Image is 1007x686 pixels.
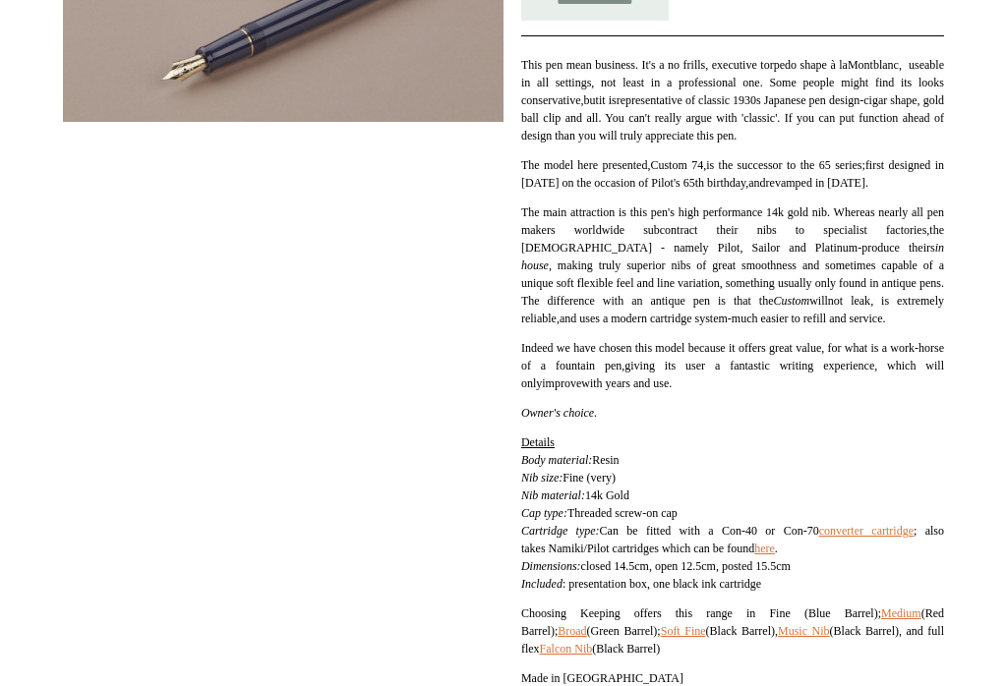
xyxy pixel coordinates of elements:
span: The main attraction is this pen's high performance 14k gold nib. Whereas nearly all pen makers wo... [521,205,944,237]
i: Custom [774,294,810,308]
span: f great smoothness and sometimes capable of a unique soft flexible feel and line variation, somet... [521,258,944,308]
p: Choosing Keeping offers this range in Fine (Blue Barrel); (Red Barrel); (Green Barrel); (Black Ba... [521,604,944,657]
a: here [754,542,775,555]
a: Soft Fine [661,624,706,638]
em: Included [521,577,563,591]
span: revamped in [DATE]. [766,176,868,190]
a: converter cartridge [819,524,914,538]
i: Cartridge type: [521,524,600,538]
span: s, [922,223,930,237]
span: Details [521,435,555,449]
span: and uses a modern cartridge system [560,312,728,325]
span: Montblanc [848,58,899,72]
span: ; [862,158,865,172]
span: much easier to refill and service. [732,312,886,325]
span: , useable in all settings, not least in a professional one. Some people might find its looks cons... [521,58,944,107]
p: Resin [521,433,944,593]
span: , [581,93,584,107]
i: Body material: [521,453,592,467]
span: Can be fitted with a Con-40 or Con-70 ; also takes Namiki/Pilot cartridges which can be found . [521,524,944,555]
a: Broad [558,624,586,638]
span: - [858,241,861,255]
span: with years and use. [581,376,672,390]
span: giving its user a fantastic writing experience, which will only [521,359,944,390]
span: cigar shape, gold ball clip and all. You can't really argue with 'classic'. If you can put functi... [521,93,944,143]
span: but [584,93,599,107]
span: , [703,158,706,172]
span: - [859,93,863,107]
span: and [748,176,765,190]
i: Nib size: [521,471,563,485]
span: closed 14.5cm, open 12.5cm, posted 15.5cm : presentation box, one black ink cartridge [521,559,791,591]
span: Threaded screw-on cap [521,506,681,520]
a: Music Nib [778,624,830,638]
span: is the successor to the 65 series [706,158,861,172]
span: bs o [681,258,703,272]
span: it is [599,93,617,107]
span: - [728,312,732,325]
i: Owner's choice. [521,406,597,420]
span: Fine (very) [521,471,616,485]
span: Custom 74 [650,158,703,172]
span: Indeed we have chosen this model because it offers great value, for what is a work-horse of a fou... [521,341,944,372]
span: 14k Gold [521,488,629,502]
span: The model here presented [521,158,647,172]
a: Falcon Nib [540,642,593,656]
span: , [557,312,560,325]
span: not leak [828,294,870,308]
span: Made in [GEOGRAPHIC_DATA] [521,671,683,685]
i: Nib material: [521,488,585,502]
i: Cap type: [521,506,567,520]
i: Dimensions: [521,559,581,573]
a: Medium [881,606,921,620]
span: , [622,359,624,372]
span: This pen mean business. It's a no frills, executive torpedo shape à la [521,58,848,72]
span: improve [542,376,581,390]
span: , [647,158,650,172]
span: representative of classic 1930s Japanese pen design [617,93,860,107]
i: , [549,258,552,272]
span: making truly superior ni [558,258,681,272]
